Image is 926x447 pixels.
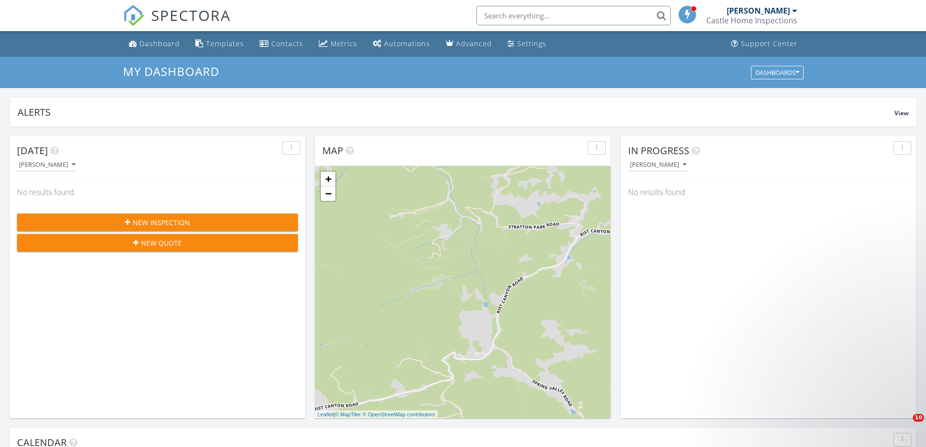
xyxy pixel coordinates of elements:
input: Search everything... [476,6,671,25]
button: Dashboards [751,66,804,79]
span: New Quote [141,238,182,248]
div: Castle Home Inspections [706,16,797,25]
a: Automations (Basic) [369,35,434,53]
span: SPECTORA [151,5,231,25]
a: Zoom out [321,186,335,201]
a: SPECTORA [123,13,231,34]
button: New Inspection [17,214,298,231]
a: © MapTiler [335,411,361,417]
div: Advanced [456,39,492,48]
a: Advanced [442,35,496,53]
div: No results found [10,179,305,205]
span: [DATE] [17,144,48,157]
div: | [315,411,437,419]
div: Settings [517,39,546,48]
div: Metrics [331,39,357,48]
div: [PERSON_NAME] [727,6,790,16]
div: Dashboard [140,39,180,48]
div: Contacts [271,39,303,48]
div: Dashboards [755,69,799,76]
a: Leaflet [317,411,333,417]
span: 10 [913,414,924,422]
a: Support Center [727,35,802,53]
iframe: Intercom live chat [893,414,916,437]
div: Alerts [17,106,894,119]
a: Zoom in [321,172,335,186]
div: No results found [621,179,916,205]
span: View [894,109,909,117]
a: © OpenStreetMap contributors [363,411,435,417]
div: Templates [206,39,244,48]
div: Automations [384,39,430,48]
a: Contacts [256,35,307,53]
span: My Dashboard [123,63,219,79]
img: The Best Home Inspection Software - Spectora [123,5,144,26]
button: New Quote [17,234,298,251]
a: Templates [192,35,248,53]
span: Map [322,144,343,157]
button: [PERSON_NAME] [17,159,77,172]
a: Settings [504,35,550,53]
a: Dashboard [125,35,184,53]
button: [PERSON_NAME] [628,159,688,172]
span: New Inspection [133,217,190,228]
span: In Progress [628,144,689,157]
a: Metrics [315,35,361,53]
div: [PERSON_NAME] [630,161,686,168]
div: Support Center [741,39,798,48]
div: [PERSON_NAME] [19,161,75,168]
